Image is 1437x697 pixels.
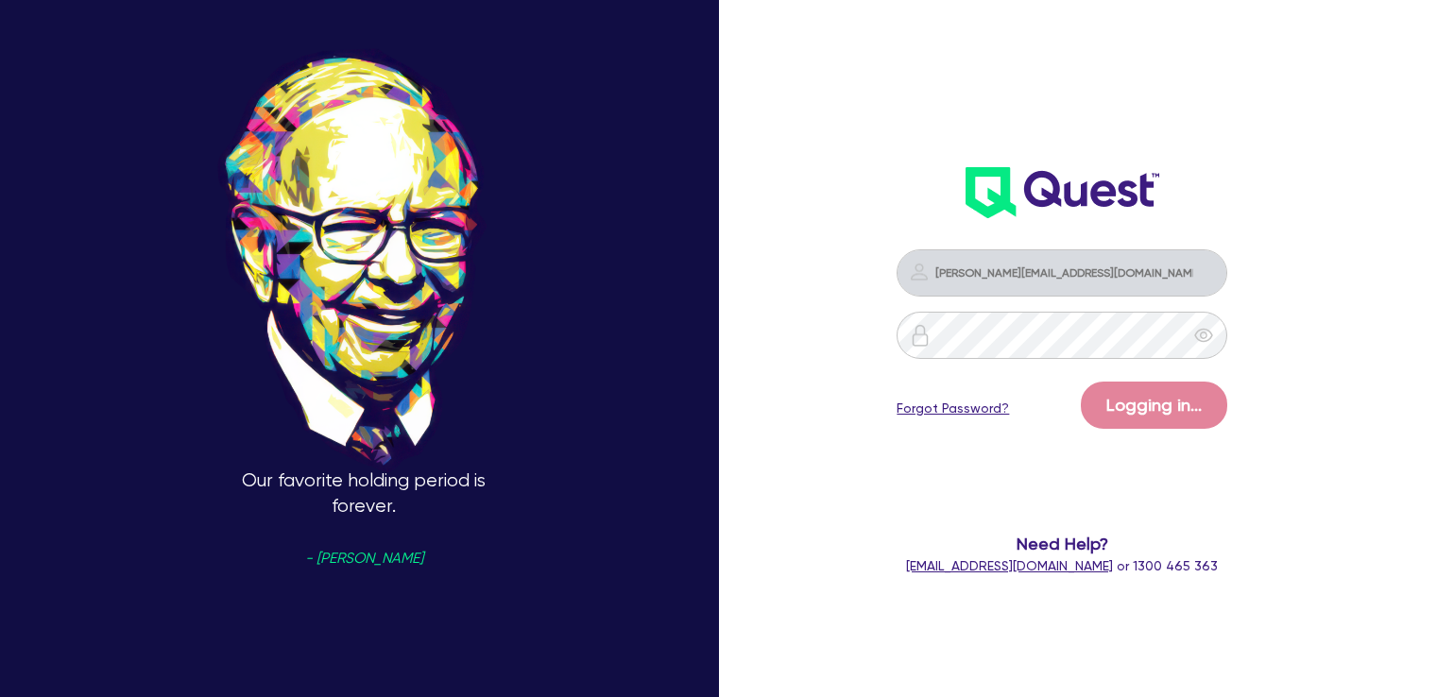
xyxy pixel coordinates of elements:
span: - [PERSON_NAME] [305,552,423,566]
img: icon-password [909,324,932,347]
a: Forgot Password? [897,399,1009,418]
span: Need Help? [876,531,1248,556]
span: or 1300 465 363 [906,558,1218,573]
input: Email address [897,249,1227,297]
img: icon-password [908,261,931,283]
img: wH2k97JdezQIQAAAABJRU5ErkJggg== [966,167,1159,218]
a: [EMAIL_ADDRESS][DOMAIN_NAME] [906,558,1113,573]
span: eye [1194,326,1213,345]
button: Logging in... [1081,382,1227,429]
